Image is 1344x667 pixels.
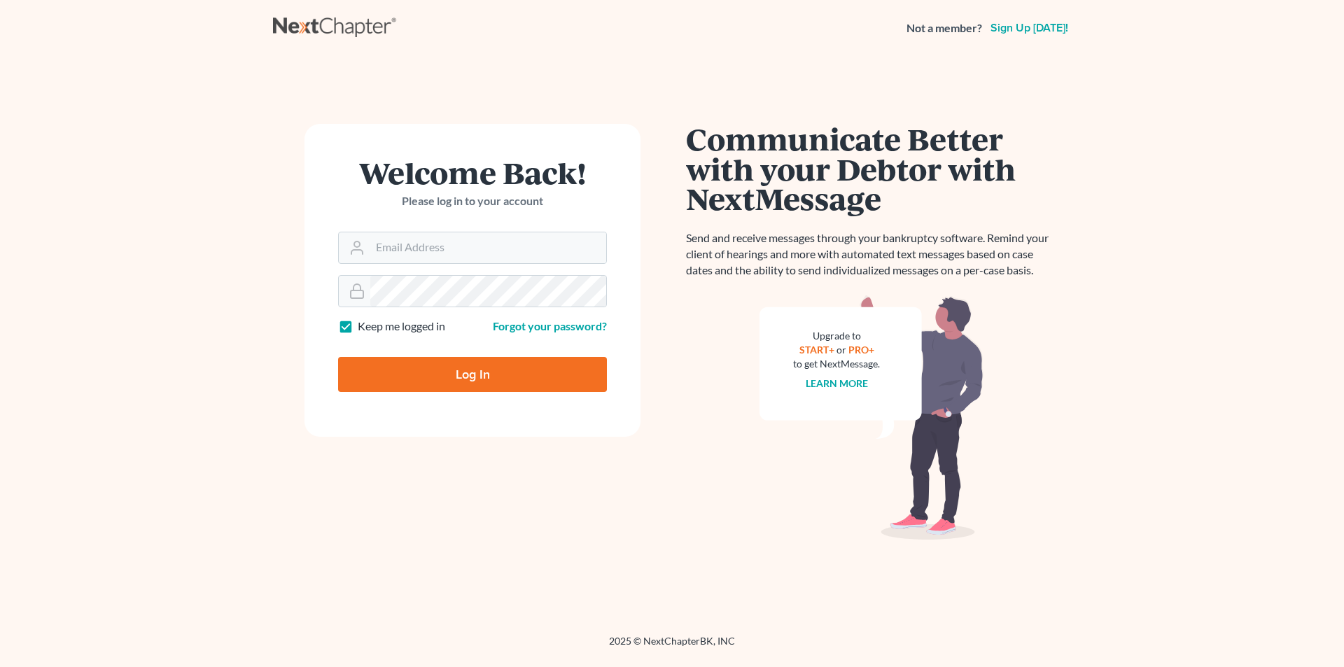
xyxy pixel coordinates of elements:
[799,344,834,356] a: START+
[686,124,1057,213] h1: Communicate Better with your Debtor with NextMessage
[848,344,874,356] a: PRO+
[686,230,1057,279] p: Send and receive messages through your bankruptcy software. Remind your client of hearings and mo...
[759,295,983,540] img: nextmessage_bg-59042aed3d76b12b5cd301f8e5b87938c9018125f34e5fa2b7a6b67550977c72.svg
[358,318,445,335] label: Keep me logged in
[906,20,982,36] strong: Not a member?
[806,377,868,389] a: Learn more
[338,193,607,209] p: Please log in to your account
[338,157,607,188] h1: Welcome Back!
[273,634,1071,659] div: 2025 © NextChapterBK, INC
[793,329,880,343] div: Upgrade to
[793,357,880,371] div: to get NextMessage.
[370,232,606,263] input: Email Address
[493,319,607,332] a: Forgot your password?
[988,22,1071,34] a: Sign up [DATE]!
[338,357,607,392] input: Log In
[836,344,846,356] span: or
